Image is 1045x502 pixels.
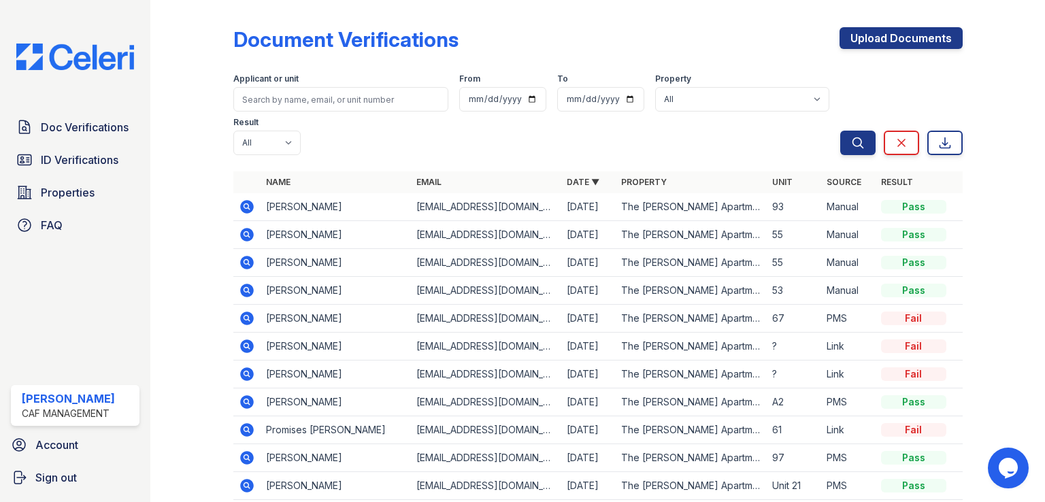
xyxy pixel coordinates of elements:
[821,361,876,388] td: Link
[233,117,259,128] label: Result
[561,305,616,333] td: [DATE]
[767,249,821,277] td: 55
[266,177,291,187] a: Name
[411,333,561,361] td: [EMAIL_ADDRESS][DOMAIN_NAME]
[561,416,616,444] td: [DATE]
[616,361,766,388] td: The [PERSON_NAME] Apartment Homes
[411,416,561,444] td: [EMAIL_ADDRESS][DOMAIN_NAME]
[821,193,876,221] td: Manual
[561,249,616,277] td: [DATE]
[821,416,876,444] td: Link
[616,305,766,333] td: The [PERSON_NAME] Apartment Homes
[11,114,139,141] a: Doc Verifications
[881,200,946,214] div: Pass
[22,390,115,407] div: [PERSON_NAME]
[616,416,766,444] td: The [PERSON_NAME] Apartment Homes
[827,177,861,187] a: Source
[411,305,561,333] td: [EMAIL_ADDRESS][DOMAIN_NAME]
[821,249,876,277] td: Manual
[261,444,411,472] td: [PERSON_NAME]
[22,407,115,420] div: CAF Management
[840,27,963,49] a: Upload Documents
[411,444,561,472] td: [EMAIL_ADDRESS][DOMAIN_NAME]
[233,73,299,84] label: Applicant or unit
[616,472,766,500] td: The [PERSON_NAME] Apartment Homes
[772,177,793,187] a: Unit
[881,177,913,187] a: Result
[821,221,876,249] td: Manual
[767,388,821,416] td: A2
[881,256,946,269] div: Pass
[881,228,946,241] div: Pass
[561,193,616,221] td: [DATE]
[5,44,145,70] img: CE_Logo_Blue-a8612792a0a2168367f1c8372b55b34899dd931a85d93a1a3d3e32e68fde9ad4.png
[11,212,139,239] a: FAQ
[411,249,561,277] td: [EMAIL_ADDRESS][DOMAIN_NAME]
[767,221,821,249] td: 55
[411,472,561,500] td: [EMAIL_ADDRESS][DOMAIN_NAME]
[821,472,876,500] td: PMS
[821,277,876,305] td: Manual
[881,479,946,492] div: Pass
[821,388,876,416] td: PMS
[561,444,616,472] td: [DATE]
[561,221,616,249] td: [DATE]
[567,177,599,187] a: Date ▼
[616,249,766,277] td: The [PERSON_NAME] Apartment Homes
[767,333,821,361] td: ?
[561,361,616,388] td: [DATE]
[616,444,766,472] td: The [PERSON_NAME] Apartment Homes
[821,444,876,472] td: PMS
[411,361,561,388] td: [EMAIL_ADDRESS][DOMAIN_NAME]
[5,431,145,458] a: Account
[411,388,561,416] td: [EMAIL_ADDRESS][DOMAIN_NAME]
[621,177,667,187] a: Property
[11,146,139,173] a: ID Verifications
[261,277,411,305] td: [PERSON_NAME]
[767,472,821,500] td: Unit 21
[261,388,411,416] td: [PERSON_NAME]
[233,27,459,52] div: Document Verifications
[561,333,616,361] td: [DATE]
[561,277,616,305] td: [DATE]
[616,388,766,416] td: The [PERSON_NAME] Apartment Homes
[41,119,129,135] span: Doc Verifications
[616,221,766,249] td: The [PERSON_NAME] Apartment Homes
[411,221,561,249] td: [EMAIL_ADDRESS][DOMAIN_NAME]
[459,73,480,84] label: From
[35,469,77,486] span: Sign out
[881,312,946,325] div: Fail
[881,284,946,297] div: Pass
[261,221,411,249] td: [PERSON_NAME]
[5,464,145,491] a: Sign out
[411,193,561,221] td: [EMAIL_ADDRESS][DOMAIN_NAME]
[767,361,821,388] td: ?
[881,367,946,381] div: Fail
[616,277,766,305] td: The [PERSON_NAME] Apartment Homes
[261,472,411,500] td: [PERSON_NAME]
[616,193,766,221] td: The [PERSON_NAME] Apartment Homes
[881,339,946,353] div: Fail
[616,333,766,361] td: The [PERSON_NAME] Apartment Homes
[655,73,691,84] label: Property
[35,437,78,453] span: Account
[821,305,876,333] td: PMS
[41,184,95,201] span: Properties
[881,423,946,437] div: Fail
[261,361,411,388] td: [PERSON_NAME]
[41,217,63,233] span: FAQ
[767,416,821,444] td: 61
[11,179,139,206] a: Properties
[767,277,821,305] td: 53
[767,305,821,333] td: 67
[261,305,411,333] td: [PERSON_NAME]
[881,395,946,409] div: Pass
[411,277,561,305] td: [EMAIL_ADDRESS][DOMAIN_NAME]
[881,451,946,465] div: Pass
[261,416,411,444] td: Promises [PERSON_NAME]
[416,177,442,187] a: Email
[41,152,118,168] span: ID Verifications
[988,448,1031,488] iframe: chat widget
[767,193,821,221] td: 93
